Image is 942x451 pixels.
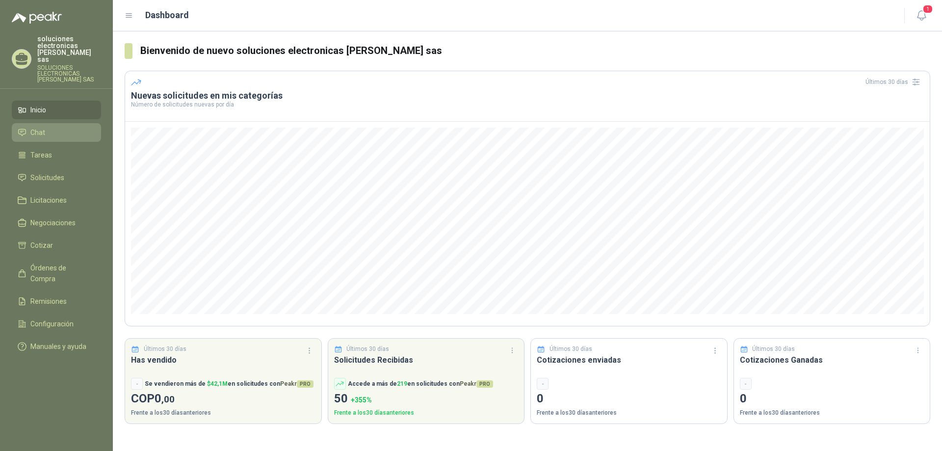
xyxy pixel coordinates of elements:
span: ,00 [161,394,175,405]
div: - [740,378,752,390]
p: 0 [537,390,721,408]
span: Chat [30,127,45,138]
h3: Solicitudes Recibidas [334,354,519,366]
h3: Cotizaciones Ganadas [740,354,924,366]
span: Negociaciones [30,217,76,228]
p: 50 [334,390,519,408]
h3: Cotizaciones enviadas [537,354,721,366]
div: Últimos 30 días [865,74,924,90]
span: Peakr [280,380,314,387]
p: Número de solicitudes nuevas por día [131,102,924,107]
span: Solicitudes [30,172,64,183]
p: COP [131,390,315,408]
span: Inicio [30,105,46,115]
p: 0 [740,390,924,408]
p: Últimos 30 días [346,345,389,354]
a: Licitaciones [12,191,101,210]
p: Frente a los 30 días anteriores [334,408,519,418]
p: SOLUCIONES ELECTRONICAS [PERSON_NAME] SAS [37,65,101,82]
a: Remisiones [12,292,101,311]
a: Chat [12,123,101,142]
p: Últimos 30 días [752,345,795,354]
p: Frente a los 30 días anteriores [537,408,721,418]
div: - [537,378,549,390]
h3: Has vendido [131,354,315,366]
span: 1 [922,4,933,14]
img: Logo peakr [12,12,62,24]
a: Cotizar [12,236,101,255]
a: Órdenes de Compra [12,259,101,288]
span: Manuales y ayuda [30,341,86,352]
a: Configuración [12,315,101,333]
span: $ 42,1M [207,380,228,387]
span: PRO [297,380,314,388]
p: soluciones electronicas [PERSON_NAME] sas [37,35,101,63]
a: Inicio [12,101,101,119]
p: Accede a más de en solicitudes con [348,379,493,389]
span: Configuración [30,318,74,329]
p: Últimos 30 días [549,345,592,354]
a: Manuales y ayuda [12,337,101,356]
span: 0 [155,392,175,405]
span: Peakr [460,380,493,387]
p: Se vendieron más de en solicitudes con [145,379,314,389]
a: Negociaciones [12,213,101,232]
p: Frente a los 30 días anteriores [131,408,315,418]
h3: Nuevas solicitudes en mis categorías [131,90,924,102]
h3: Bienvenido de nuevo soluciones electronicas [PERSON_NAME] sas [140,43,930,58]
p: Últimos 30 días [144,345,186,354]
span: Licitaciones [30,195,67,206]
a: Solicitudes [12,168,101,187]
span: Tareas [30,150,52,160]
p: Frente a los 30 días anteriores [740,408,924,418]
span: Cotizar [30,240,53,251]
button: 1 [913,7,930,25]
span: PRO [476,380,493,388]
a: Tareas [12,146,101,164]
span: + 355 % [351,396,372,404]
h1: Dashboard [145,8,189,22]
span: Remisiones [30,296,67,307]
span: 219 [397,380,407,387]
span: Órdenes de Compra [30,263,92,284]
div: - [131,378,143,390]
